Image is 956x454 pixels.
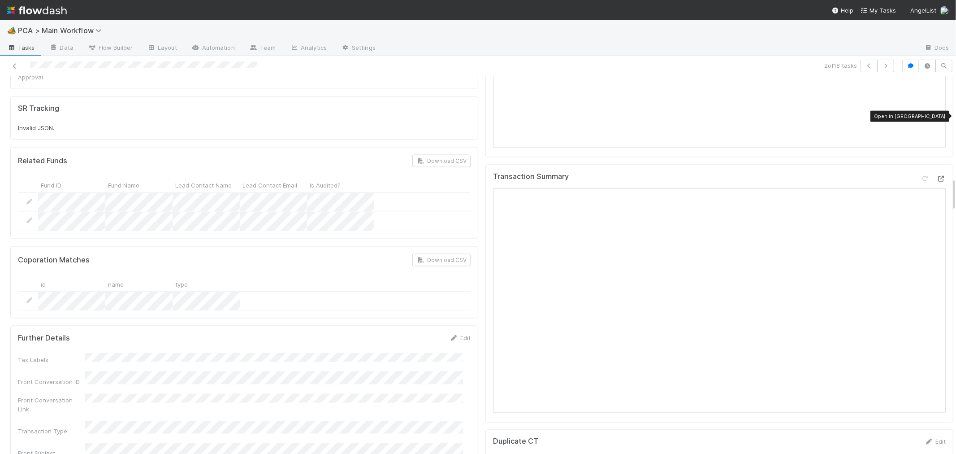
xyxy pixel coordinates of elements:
[861,6,896,15] a: My Tasks
[18,427,85,436] div: Transaction Type
[81,41,140,56] a: Flow Builder
[18,256,90,265] h5: Coporation Matches
[18,334,70,343] h5: Further Details
[412,155,471,167] button: Download CSV
[307,178,374,192] div: Is Audited?
[18,378,85,387] div: Front Conversation ID
[824,61,857,70] span: 2 of 18 tasks
[334,41,383,56] a: Settings
[7,26,16,34] span: 🏕️
[173,178,240,192] div: Lead Contact Name
[88,43,133,52] span: Flow Builder
[283,41,334,56] a: Analytics
[18,104,59,113] h5: SR Tracking
[18,355,85,364] div: Tax Labels
[832,6,853,15] div: Help
[917,41,956,56] a: Docs
[925,438,946,445] a: Edit
[18,26,106,35] span: PCA > Main Workflow
[910,7,936,14] span: AngelList
[940,6,949,15] img: avatar_0d9988fd-9a15-4cc7-ad96-88feab9e0fa9.png
[861,7,896,14] span: My Tasks
[7,3,67,18] img: logo-inverted-e16ddd16eac7371096b0.svg
[105,178,173,192] div: Fund Name
[38,178,105,192] div: Fund ID
[18,123,471,132] div: Invalid JSON.
[173,277,240,291] div: type
[18,396,85,414] div: Front Conversation Link
[493,437,538,446] h5: Duplicate CT
[450,334,471,341] a: Edit
[412,254,471,266] button: Download CSV
[38,277,105,291] div: id
[140,41,184,56] a: Layout
[240,178,307,192] div: Lead Contact Email
[42,41,81,56] a: Data
[184,41,242,56] a: Automation
[105,277,173,291] div: name
[493,172,569,181] h5: Transaction Summary
[7,43,35,52] span: Tasks
[18,157,67,166] h5: Related Funds
[242,41,283,56] a: Team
